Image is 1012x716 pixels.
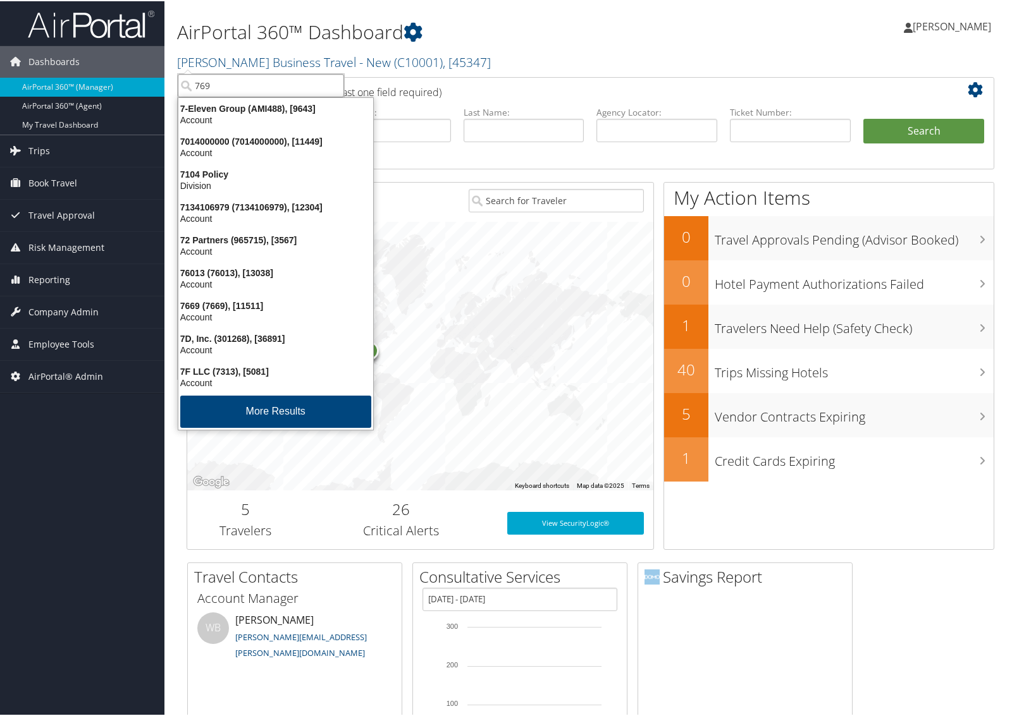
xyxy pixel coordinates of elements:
[664,392,994,436] a: 5Vendor Contracts Expiring
[177,18,728,44] h1: AirPortal 360™ Dashboard
[394,52,443,70] span: ( C10001 )
[447,698,458,706] tspan: 100
[28,166,77,198] span: Book Travel
[171,113,381,124] div: Account
[28,198,95,230] span: Travel Approval
[464,105,584,118] label: Last Name:
[171,245,381,256] div: Account
[171,135,381,146] div: 7014000000 (7014000000), [11449]
[715,356,994,380] h3: Trips Missing Hotels
[180,394,371,427] button: More Results
[171,167,381,179] div: 7104 Policy
[913,18,991,32] span: [PERSON_NAME]
[28,45,80,76] span: Dashboards
[197,611,229,643] div: WB
[171,365,381,376] div: 7F LLC (7313), [5081]
[664,313,708,335] h2: 1
[645,568,660,583] img: domo-logo.png
[419,565,627,586] h2: Consultative Services
[715,401,994,425] h3: Vendor Contracts Expiring
[730,105,851,118] label: Ticket Number:
[664,215,994,259] a: 0Travel Approvals Pending (Advisor Booked)
[596,105,717,118] label: Agency Locator:
[664,446,708,468] h2: 1
[330,105,451,118] label: First Name:
[515,480,569,489] button: Keyboard shortcuts
[715,312,994,336] h3: Travelers Need Help (Safety Check)
[447,660,458,667] tspan: 200
[664,225,708,246] h2: 0
[190,473,232,489] a: Open this area in Google Maps (opens a new window)
[715,445,994,469] h3: Credit Cards Expiring
[664,436,994,480] a: 1Credit Cards Expiring
[171,266,381,277] div: 76013 (76013), [13038]
[194,565,402,586] h2: Travel Contacts
[664,183,994,210] h1: My Action Items
[645,565,852,586] h2: Savings Report
[171,299,381,310] div: 7669 (7669), [11511]
[28,327,94,359] span: Employee Tools
[664,348,994,392] a: 40Trips Missing Hotels
[863,118,984,143] button: Search
[28,8,154,38] img: airportal-logo.png
[171,310,381,322] div: Account
[632,481,650,488] a: Terms (opens in new tab)
[197,588,392,606] h3: Account Manager
[443,52,491,70] span: , [ 45347 ]
[313,497,488,519] h2: 26
[171,343,381,355] div: Account
[321,84,441,98] span: (at least one field required)
[664,259,994,303] a: 0Hotel Payment Authorizations Failed
[171,376,381,387] div: Account
[664,402,708,423] h2: 5
[28,134,50,166] span: Trips
[197,497,294,519] h2: 5
[28,360,103,391] span: AirPortal® Admin
[171,233,381,245] div: 72 Partners (965715), [3567]
[197,78,917,100] h2: Airtinerary Lookup
[197,521,294,538] h3: Travelers
[171,277,381,289] div: Account
[171,212,381,223] div: Account
[577,481,624,488] span: Map data ©2025
[171,332,381,343] div: 7D, Inc. (301268), [36891]
[447,621,458,629] tspan: 300
[904,6,1004,44] a: [PERSON_NAME]
[715,268,994,292] h3: Hotel Payment Authorizations Failed
[171,102,381,113] div: 7-Eleven Group (AMI488), [9643]
[715,224,994,248] h3: Travel Approvals Pending (Advisor Booked)
[178,73,344,96] input: Search Accounts
[664,358,708,379] h2: 40
[177,52,491,70] a: [PERSON_NAME] Business Travel - New
[28,231,104,262] span: Risk Management
[171,179,381,190] div: Division
[190,473,232,489] img: Google
[171,200,381,212] div: 7134106979 (7134106979), [12304]
[191,611,398,663] li: [PERSON_NAME]
[469,188,644,211] input: Search for Traveler
[28,295,99,327] span: Company Admin
[235,630,367,658] a: [PERSON_NAME][EMAIL_ADDRESS][PERSON_NAME][DOMAIN_NAME]
[313,521,488,538] h3: Critical Alerts
[28,263,70,294] span: Reporting
[664,303,994,348] a: 1Travelers Need Help (Safety Check)
[507,511,644,533] a: View SecurityLogic®
[664,269,708,291] h2: 0
[171,146,381,157] div: Account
